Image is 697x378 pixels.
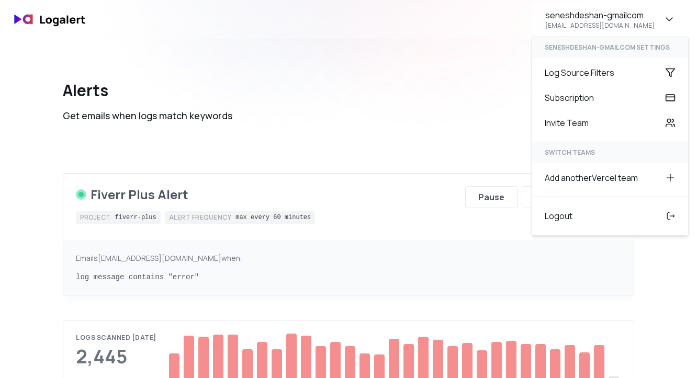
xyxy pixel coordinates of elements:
div: Invite Team [532,110,688,135]
button: Pause [465,186,518,208]
div: Logout [532,203,688,228]
button: seneshdeshan-gmailcom[EMAIL_ADDRESS][DOMAIN_NAME] [532,4,689,35]
pre: log message contains "error" [76,272,621,282]
div: Project [80,213,111,222]
div: Pause [478,191,504,203]
div: max every 60 minutes [235,213,311,222]
img: logo [8,7,92,32]
div: Get emails when logs match keywords [63,108,232,123]
div: Subscription [532,85,688,110]
div: seneshdeshan-gmailcom[EMAIL_ADDRESS][DOMAIN_NAME] [532,37,689,236]
div: Fiverr Plus Alert [91,186,188,203]
div: [EMAIL_ADDRESS][DOMAIN_NAME] [545,21,655,30]
div: Logs scanned [DATE] [76,334,156,342]
div: seneshdeshan-gmailcom [545,9,644,21]
div: Alert frequency [169,213,232,222]
div: SWITCH TEAMS [532,142,688,163]
div: fiverr-plus [115,213,156,222]
div: Alerts [63,81,232,100]
div: seneshdeshan-gmailcom settings [532,37,688,58]
div: Log Source Filters [532,60,688,85]
div: 2,445 [76,346,156,367]
button: Edit [522,186,564,208]
div: Add another Vercel team [532,165,688,190]
div: Emails [EMAIL_ADDRESS][DOMAIN_NAME] when: [76,253,621,264]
